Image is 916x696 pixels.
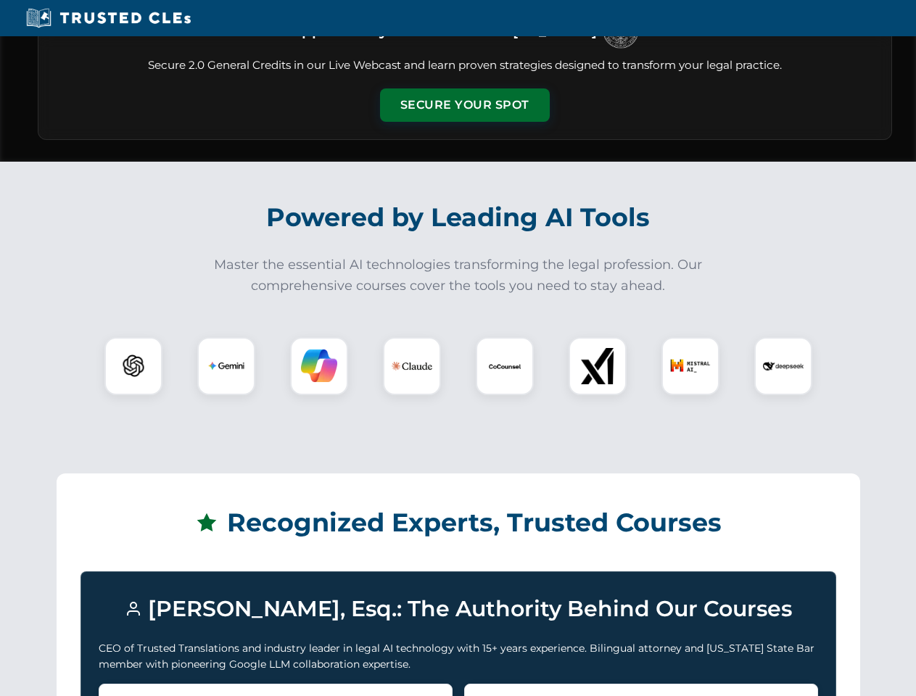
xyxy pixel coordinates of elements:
[661,337,719,395] div: Mistral AI
[112,345,154,387] img: ChatGPT Logo
[569,337,627,395] div: xAI
[487,348,523,384] img: CoCounsel Logo
[579,348,616,384] img: xAI Logo
[99,589,818,629] h3: [PERSON_NAME], Esq.: The Authority Behind Our Courses
[670,346,711,386] img: Mistral AI Logo
[763,346,804,386] img: DeepSeek Logo
[197,337,255,395] div: Gemini
[205,254,712,297] p: Master the essential AI technologies transforming the legal profession. Our comprehensive courses...
[754,337,812,395] div: DeepSeek
[104,337,162,395] div: ChatGPT
[22,7,195,29] img: Trusted CLEs
[301,348,337,384] img: Copilot Logo
[392,346,432,386] img: Claude Logo
[290,337,348,395] div: Copilot
[383,337,441,395] div: Claude
[56,57,874,74] p: Secure 2.0 General Credits in our Live Webcast and learn proven strategies designed to transform ...
[99,640,818,673] p: CEO of Trusted Translations and industry leader in legal AI technology with 15+ years experience....
[208,348,244,384] img: Gemini Logo
[380,88,550,122] button: Secure Your Spot
[57,192,860,243] h2: Powered by Leading AI Tools
[81,497,836,548] h2: Recognized Experts, Trusted Courses
[476,337,534,395] div: CoCounsel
